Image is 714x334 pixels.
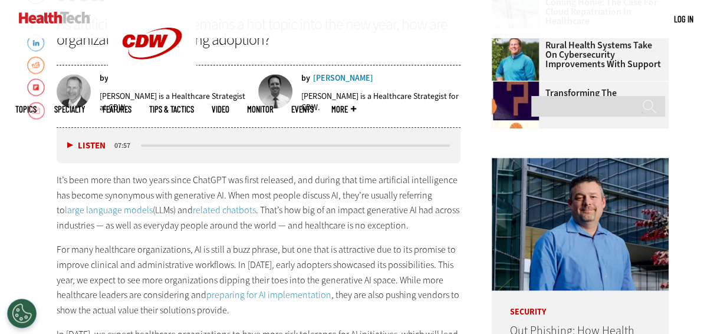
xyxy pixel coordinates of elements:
[15,105,37,114] span: Topics
[331,105,356,114] span: More
[57,128,461,163] div: media player
[674,13,693,25] div: User menu
[54,105,85,114] span: Specialty
[57,242,461,318] p: For many healthcare organizations, AI is still a buzz phrase, but one that is attractive due to i...
[212,105,229,114] a: Video
[149,105,194,114] a: Tips & Tactics
[674,14,693,24] a: Log in
[103,105,131,114] a: Features
[7,299,37,328] button: Open Preferences
[247,105,274,114] a: MonITor
[492,81,545,91] a: illustration of question mark
[206,289,331,301] a: preparing for AI implementation
[492,81,539,128] img: illustration of question mark
[492,290,669,316] p: Security
[291,105,314,114] a: Events
[67,141,106,150] button: Listen
[113,140,139,151] div: duration
[19,12,90,24] img: Home
[301,91,460,113] p: [PERSON_NAME] is a Healthcare Strategist for CDW.
[193,204,256,216] a: related chatbots
[492,158,669,290] img: Scott Currie
[57,173,461,233] p: It’s been more than two years since ChatGPT was first released, and during that time artificial i...
[108,78,196,90] a: CDW
[65,204,153,216] a: large language models
[7,299,37,328] div: Cookies Settings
